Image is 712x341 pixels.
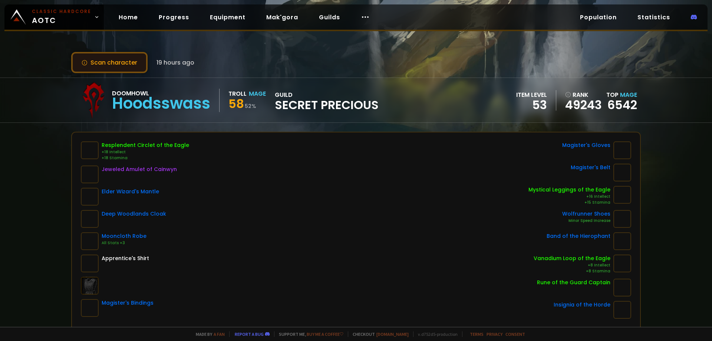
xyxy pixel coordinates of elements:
[112,89,210,98] div: Doomhowl
[348,331,409,337] span: Checkout
[113,10,144,25] a: Home
[537,279,610,286] div: Rune of the Guard Captain
[102,149,189,155] div: +18 Intellect
[534,262,610,268] div: +8 Intellect
[81,255,99,272] img: item-6096
[376,331,409,337] a: [DOMAIN_NAME]
[613,301,631,319] img: item-209623
[516,99,547,111] div: 53
[505,331,525,337] a: Consent
[81,232,99,250] img: item-18486
[228,89,247,98] div: Troll
[235,331,264,337] a: Report a bug
[571,164,610,171] div: Magister's Belt
[191,331,225,337] span: Made by
[153,10,195,25] a: Progress
[528,186,610,194] div: Mystical Leggings of the Eagle
[613,279,631,296] img: item-19120
[102,232,146,240] div: Mooncloth Robe
[4,4,104,30] a: Classic HardcoreAOTC
[632,10,676,25] a: Statistics
[613,255,631,272] img: item-11989
[607,96,637,113] a: 6542
[528,194,610,200] div: +16 Intellect
[81,165,99,183] img: item-1443
[565,99,602,111] a: 49243
[534,268,610,274] div: +8 Stamina
[102,155,189,161] div: +18 Stamina
[71,52,148,73] button: Scan character
[102,240,146,246] div: All Stats +3
[613,164,631,181] img: item-16685
[32,8,91,15] small: Classic Hardcore
[606,90,637,99] div: Top
[228,95,244,112] span: 58
[81,141,99,159] img: item-14322
[574,10,623,25] a: Population
[313,10,346,25] a: Guilds
[102,255,149,262] div: Apprentice's Shirt
[613,141,631,159] img: item-16684
[562,218,610,224] div: Minor Speed Increase
[274,331,343,337] span: Support me,
[81,299,99,317] img: item-16683
[102,188,159,196] div: Elder Wizard's Mantle
[547,232,610,240] div: Band of the Hierophant
[620,91,637,99] span: Mage
[516,90,547,99] div: item level
[214,331,225,337] a: a fan
[245,102,256,110] small: 52 %
[562,210,610,218] div: Wolfrunner Shoes
[413,331,458,337] span: v. d752d5 - production
[487,331,502,337] a: Privacy
[562,141,610,149] div: Magister's Gloves
[613,210,631,228] img: item-13101
[81,188,99,206] img: item-13013
[534,255,610,262] div: Vanadium Loop of the Eagle
[249,89,266,98] div: Mage
[565,90,602,99] div: rank
[32,8,91,26] span: AOTC
[102,210,166,218] div: Deep Woodlands Cloak
[81,210,99,228] img: item-19121
[204,10,251,25] a: Equipment
[613,232,631,250] img: item-13096
[275,99,379,111] span: Secret Precious
[470,331,484,337] a: Terms
[102,299,154,307] div: Magister's Bindings
[102,141,189,149] div: Resplendent Circlet of the Eagle
[260,10,304,25] a: Mak'gora
[156,58,194,67] span: 19 hours ago
[554,301,610,309] div: Insignia of the Horde
[613,186,631,204] img: item-10177
[112,98,210,109] div: Hoodsswass
[102,165,177,173] div: Jeweled Amulet of Cainwyn
[307,331,343,337] a: Buy me a coffee
[528,200,610,206] div: +15 Stamina
[275,90,379,111] div: guild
